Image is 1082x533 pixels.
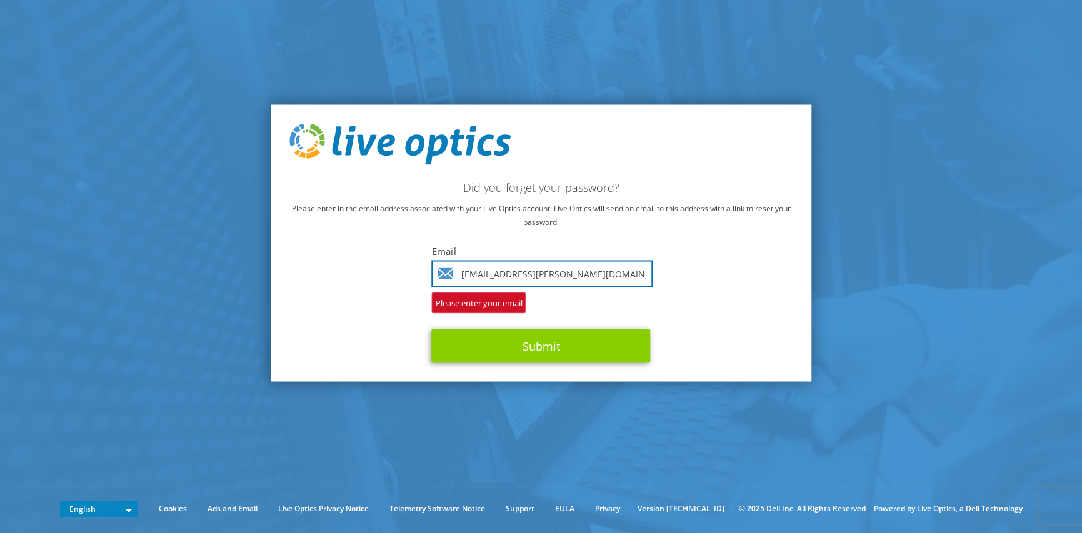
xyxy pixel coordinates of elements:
[432,329,651,362] button: Submit
[874,502,1023,516] li: Powered by Live Optics, a Dell Technology
[380,502,494,516] a: Telemetry Software Notice
[432,244,651,257] label: Email
[432,292,526,313] span: Please enter your email
[289,180,793,194] h2: Did you forget your password?
[631,502,731,516] li: Version [TECHNICAL_ID]
[149,502,196,516] a: Cookies
[198,502,267,516] a: Ads and Email
[289,201,793,229] p: Please enter in the email address associated with your Live Optics account. Live Optics will send...
[586,502,629,516] a: Privacy
[733,502,872,516] li: © 2025 Dell Inc. All Rights Reserved
[289,124,511,165] img: live_optics_svg.svg
[546,502,584,516] a: EULA
[496,502,544,516] a: Support
[269,502,378,516] a: Live Optics Privacy Notice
